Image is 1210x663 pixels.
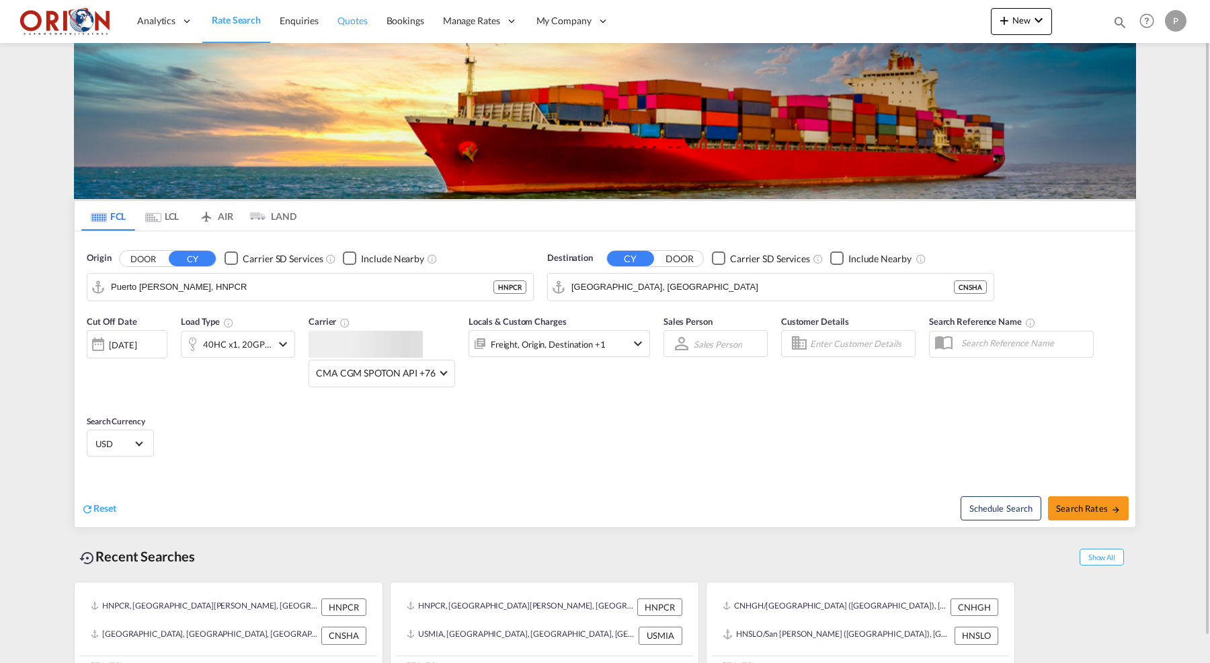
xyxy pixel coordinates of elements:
[1165,10,1186,32] div: P
[723,598,947,616] div: CNHGH/HANGZHOU (CNHGH), Hangzhou, China
[87,251,111,265] span: Origin
[275,336,291,352] md-icon: icon-chevron-down
[469,316,567,327] span: Locals & Custom Charges
[1113,15,1127,30] md-icon: icon-magnify
[74,541,200,572] div: Recent Searches
[407,598,634,616] div: HNPCR, Puerto Cortes, Honduras, Mexico & Central America, Americas
[1056,503,1121,514] span: Search Rates
[387,15,424,26] span: Bookings
[781,316,849,327] span: Customer Details
[637,598,682,616] div: HNPCR
[212,14,261,26] span: Rate Search
[75,231,1135,527] div: Origin DOOR CY Checkbox No InkUnchecked: Search for CY (Container Yard) services for all selected...
[198,208,214,219] md-icon: icon-airplane
[639,627,682,644] div: USMIA
[189,201,243,231] md-tab-item: AIR
[74,43,1136,199] img: LCL+%26+FCL+BACKGROUND.png
[243,201,296,231] md-tab-item: LAND
[607,251,654,266] button: CY
[135,201,189,231] md-tab-item: LCL
[93,502,116,514] span: Reset
[996,15,1047,26] span: New
[87,316,137,327] span: Cut Off Date
[469,330,650,357] div: Freight Origin Destination Factory Stuffingicon-chevron-down
[663,316,713,327] span: Sales Person
[712,251,810,266] md-checkbox: Checkbox No Ink
[443,14,500,28] span: Manage Rates
[1025,317,1036,328] md-icon: Your search will be saved by the below given name
[181,316,234,327] span: Load Type
[321,598,366,616] div: HNPCR
[547,251,593,265] span: Destination
[571,277,954,297] input: Search by Port
[137,14,175,28] span: Analytics
[491,335,606,354] div: Freight Origin Destination Factory Stuffing
[79,550,95,566] md-icon: icon-backup-restore
[169,251,216,266] button: CY
[20,6,111,36] img: 2c36fa60c4e911ed9fceb5e2556746cc.JPG
[361,252,424,266] div: Include Nearby
[991,8,1052,35] button: icon-plus 400-fgNewicon-chevron-down
[87,357,97,375] md-datepicker: Select
[1031,12,1047,28] md-icon: icon-chevron-down
[225,251,323,266] md-checkbox: Checkbox No Ink
[848,252,912,266] div: Include Nearby
[243,252,323,266] div: Carrier SD Services
[81,502,116,516] div: icon-refreshReset
[955,627,998,644] div: HNSLO
[830,251,912,266] md-checkbox: Checkbox No Ink
[630,336,646,352] md-icon: icon-chevron-down
[916,253,926,264] md-icon: Unchecked: Ignores neighbouring ports when fetching rates.Checked : Includes neighbouring ports w...
[407,627,635,644] div: USMIA, Miami, FL, United States, North America, Americas
[996,12,1012,28] md-icon: icon-plus 400-fg
[181,331,295,358] div: 40HC x1 20GP x1icon-chevron-down
[91,598,318,616] div: HNPCR, Puerto Cortes, Honduras, Mexico & Central America, Americas
[1048,496,1129,520] button: Search Ratesicon-arrow-right
[493,280,526,294] div: HNPCR
[81,503,93,515] md-icon: icon-refresh
[951,598,998,616] div: CNHGH
[91,627,318,644] div: CNSHA, Shanghai, China, Greater China & Far East Asia, Asia Pacific
[223,317,234,328] md-icon: icon-information-outline
[94,434,147,453] md-select: Select Currency: $ USDUnited States Dollar
[339,317,350,328] md-icon: The selected Trucker/Carrierwill be displayed in the rate results If the rates are from another f...
[692,334,743,354] md-select: Sales Person
[813,253,823,264] md-icon: Unchecked: Search for CY (Container Yard) services for all selected carriers.Checked : Search for...
[1135,9,1158,32] span: Help
[1080,549,1124,565] span: Show All
[810,334,911,354] input: Enter Customer Details
[111,277,493,297] input: Search by Port
[656,251,703,266] button: DOOR
[730,252,810,266] div: Carrier SD Services
[929,316,1036,327] span: Search Reference Name
[548,274,994,301] md-input-container: Shanghai, CNSHA
[536,14,592,28] span: My Company
[343,251,424,266] md-checkbox: Checkbox No Ink
[87,274,533,301] md-input-container: Puerto Cortes, HNPCR
[1135,9,1165,34] div: Help
[280,15,319,26] span: Enquiries
[316,366,436,380] span: CMA CGM SPOTON API +76
[203,335,272,354] div: 40HC x1 20GP x1
[961,496,1041,520] button: Note: By default Schedule search will only considerorigin ports, destination ports and cut off da...
[337,15,367,26] span: Quotes
[1111,505,1121,514] md-icon: icon-arrow-right
[109,339,136,351] div: [DATE]
[1113,15,1127,35] div: icon-magnify
[723,627,951,644] div: HNSLO/San Lorenzo (HNSLO), Honduras, LatAm, Honduras, South America
[95,438,133,450] span: USD
[309,316,350,327] span: Carrier
[954,280,987,294] div: CNSHA
[427,253,438,264] md-icon: Unchecked: Ignores neighbouring ports when fetching rates.Checked : Includes neighbouring ports w...
[87,416,145,426] span: Search Currency
[87,330,167,358] div: [DATE]
[955,333,1093,353] input: Search Reference Name
[81,201,135,231] md-tab-item: FCL
[81,201,296,231] md-pagination-wrapper: Use the left and right arrow keys to navigate between tabs
[321,627,366,644] div: CNSHA
[325,253,336,264] md-icon: Unchecked: Search for CY (Container Yard) services for all selected carriers.Checked : Search for...
[120,251,167,266] button: DOOR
